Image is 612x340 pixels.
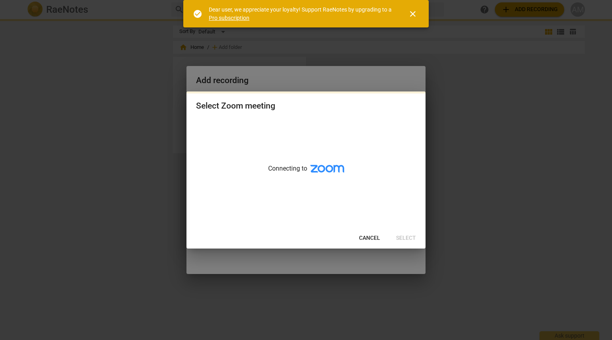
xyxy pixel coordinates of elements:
[408,9,418,19] span: close
[209,15,249,21] a: Pro subscription
[353,231,386,245] button: Cancel
[359,234,380,242] span: Cancel
[196,101,275,111] div: Select Zoom meeting
[186,119,426,228] div: Connecting to
[403,4,422,23] button: Close
[193,9,202,19] span: check_circle
[209,6,394,22] div: Dear user, we appreciate your loyalty! Support RaeNotes by upgrading to a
